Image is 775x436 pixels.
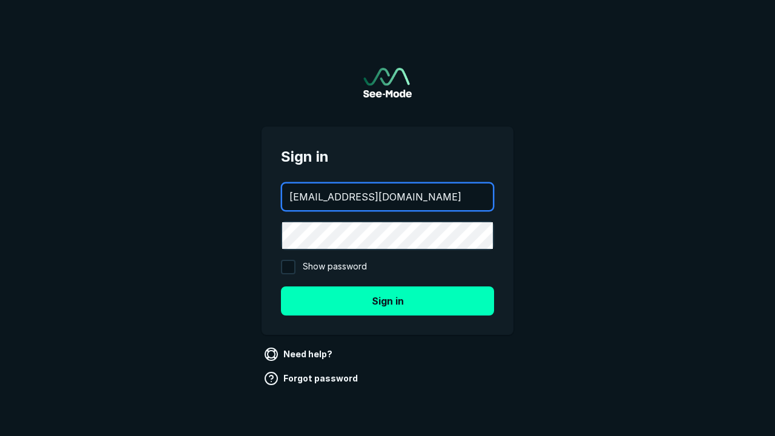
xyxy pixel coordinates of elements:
[262,369,363,388] a: Forgot password
[262,345,337,364] a: Need help?
[281,146,494,168] span: Sign in
[281,286,494,315] button: Sign in
[303,260,367,274] span: Show password
[363,68,412,97] img: See-Mode Logo
[282,183,493,210] input: your@email.com
[363,68,412,97] a: Go to sign in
